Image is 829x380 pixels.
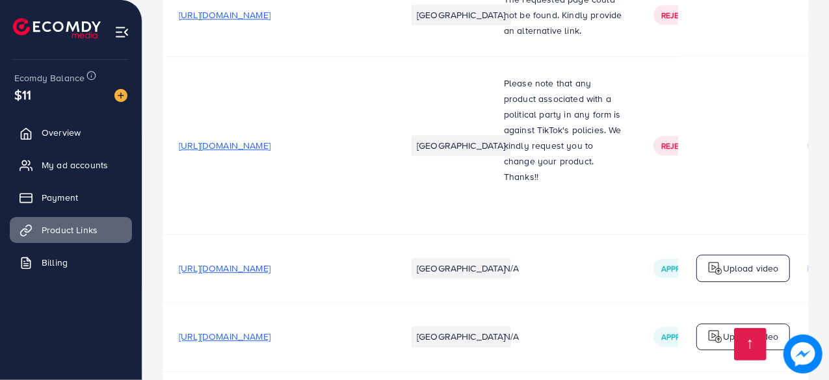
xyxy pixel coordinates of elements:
[412,258,511,279] li: [GEOGRAPHIC_DATA]
[412,135,511,156] li: [GEOGRAPHIC_DATA]
[10,120,132,146] a: Overview
[412,5,511,25] li: [GEOGRAPHIC_DATA]
[13,18,101,38] img: logo
[42,256,68,269] span: Billing
[42,223,98,236] span: Product Links
[783,335,822,374] img: image
[504,262,519,275] span: N/A
[42,126,81,139] span: Overview
[723,329,779,344] p: Upload video
[179,262,270,275] span: [URL][DOMAIN_NAME]
[42,191,78,204] span: Payment
[10,217,132,243] a: Product Links
[179,8,270,21] span: [URL][DOMAIN_NAME]
[661,263,702,274] span: Approved
[661,10,699,21] span: Rejected
[14,85,31,104] span: $11
[412,326,511,347] li: [GEOGRAPHIC_DATA]
[723,260,779,276] p: Upload video
[707,329,723,344] img: logo
[179,330,270,343] span: [URL][DOMAIN_NAME]
[504,77,622,183] span: Please note that any product associated with a political party in any form is against TikTok's po...
[114,25,129,40] img: menu
[661,140,699,151] span: Rejected
[10,184,132,210] a: Payment
[179,139,270,152] span: [URL][DOMAIN_NAME]
[10,152,132,178] a: My ad accounts
[707,260,723,276] img: logo
[114,89,127,102] img: image
[14,71,85,84] span: Ecomdy Balance
[504,330,519,343] span: N/A
[10,249,132,275] a: Billing
[661,331,702,342] span: Approved
[42,158,108,171] span: My ad accounts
